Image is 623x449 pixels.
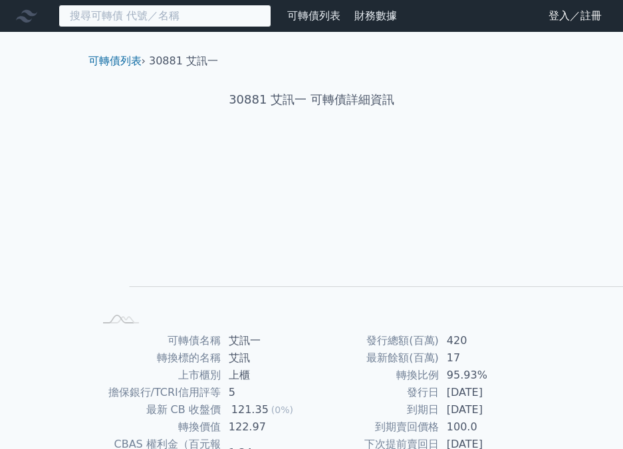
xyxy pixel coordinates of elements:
td: 上市櫃別 [94,367,221,384]
input: 搜尋可轉債 代號／名稱 [59,5,271,27]
td: 到期日 [312,401,439,418]
li: 30881 艾訊一 [149,53,218,69]
td: [DATE] [439,401,530,418]
span: (0%) [271,404,293,415]
h1: 30881 艾訊一 可轉債詳細資訊 [78,90,546,109]
td: 上櫃 [221,367,312,384]
td: 發行總額(百萬) [312,332,439,349]
td: 420 [439,332,530,349]
td: 17 [439,349,530,367]
td: [DATE] [439,384,530,401]
td: 到期賣回價格 [312,418,439,436]
td: 100.0 [439,418,530,436]
td: 艾訊 [221,349,312,367]
a: 可轉債列表 [88,54,142,67]
td: 轉換標的名稱 [94,349,221,367]
td: 發行日 [312,384,439,401]
a: 財務數據 [354,9,397,22]
li: › [88,53,146,69]
td: 可轉債名稱 [94,332,221,349]
td: 擔保銀行/TCRI信用評等 [94,384,221,401]
td: 95.93% [439,367,530,384]
td: 轉換比例 [312,367,439,384]
td: 艾訊一 [221,332,312,349]
a: 可轉債列表 [287,9,340,22]
td: 最新 CB 收盤價 [94,401,221,418]
a: 登入／註冊 [538,5,612,27]
div: 121.35 [229,401,271,418]
td: 5 [221,384,312,401]
td: 轉換價值 [94,418,221,436]
td: 122.97 [221,418,312,436]
td: 最新餘額(百萬) [312,349,439,367]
